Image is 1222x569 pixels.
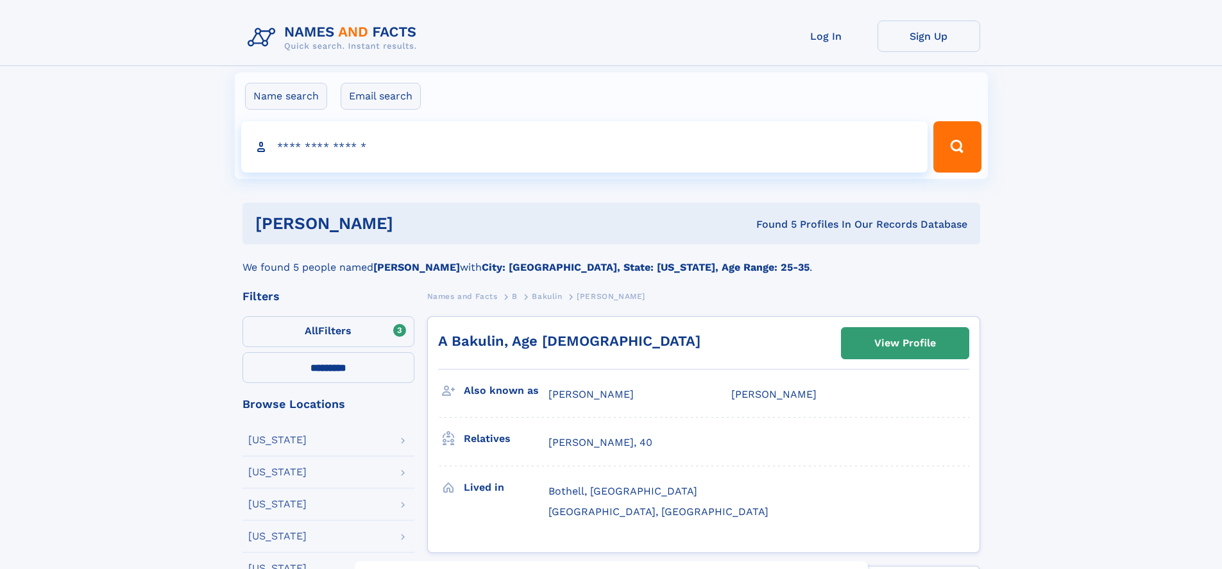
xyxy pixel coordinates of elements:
div: [US_STATE] [248,531,307,541]
a: Names and Facts [427,288,498,304]
a: Bakulin [532,288,562,304]
label: Name search [245,83,327,110]
span: All [305,325,318,337]
div: Filters [242,291,414,302]
span: B [512,292,518,301]
a: A Bakulin, Age [DEMOGRAPHIC_DATA] [438,333,700,349]
div: [US_STATE] [248,435,307,445]
div: View Profile [874,328,936,358]
span: [PERSON_NAME] [548,388,634,400]
div: Browse Locations [242,398,414,410]
span: Bothell, [GEOGRAPHIC_DATA] [548,485,697,497]
a: Sign Up [878,21,980,52]
label: Email search [341,83,421,110]
img: Logo Names and Facts [242,21,427,55]
div: [US_STATE] [248,499,307,509]
b: City: [GEOGRAPHIC_DATA], State: [US_STATE], Age Range: 25-35 [482,261,810,273]
span: Bakulin [532,292,562,301]
a: Log In [775,21,878,52]
span: [PERSON_NAME] [731,388,817,400]
span: [PERSON_NAME] [577,292,645,301]
h3: Also known as [464,380,548,402]
h3: Lived in [464,477,548,498]
b: [PERSON_NAME] [373,261,460,273]
label: Filters [242,316,414,347]
button: Search Button [933,121,981,173]
div: We found 5 people named with . [242,244,980,275]
a: [PERSON_NAME], 40 [548,436,652,450]
h1: [PERSON_NAME] [255,216,575,232]
a: B [512,288,518,304]
div: [US_STATE] [248,467,307,477]
a: View Profile [842,328,969,359]
div: Found 5 Profiles In Our Records Database [575,217,967,232]
span: [GEOGRAPHIC_DATA], [GEOGRAPHIC_DATA] [548,505,768,518]
h3: Relatives [464,428,548,450]
input: search input [241,121,928,173]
